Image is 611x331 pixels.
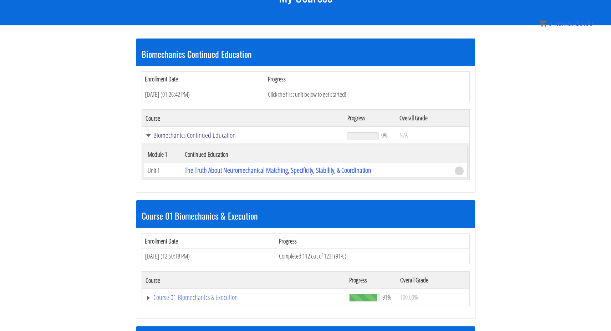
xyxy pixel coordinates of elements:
td: Completed 112 out of 123! (91%) [276,249,469,264]
a: 0 items: $0.00 [539,19,593,27]
span: 0% [381,131,388,139]
th: Continued Education [181,146,451,163]
h3: Course 01 Biomechanics & Execution [142,211,470,220]
td: [DATE] (01:26:42 PM) [142,87,265,102]
td: [DATE] (12:50:18 PM) [142,249,276,264]
span: 0 [548,19,552,27]
th: Module 1 [144,146,181,163]
td: Unit 1 [144,163,181,178]
h3: Biomechanics Continued Education [142,49,470,59]
span: $ [575,19,579,27]
th: Overall Grade [396,110,469,127]
a: Course 01 Biomechanics & Execution [146,294,342,301]
img: icon11.png [539,20,546,27]
a: Biomechanics Continued Education [146,132,341,139]
th: Overall Grade [397,272,469,289]
th: Progress [346,272,397,289]
td: N/A [396,127,469,144]
th: Progress [265,71,469,87]
th: Course [142,272,346,289]
span: 91% [382,293,391,301]
th: Course [142,110,344,127]
th: Enrollment Date [142,71,265,87]
span: items: [554,19,573,27]
th: Progress [276,234,469,249]
th: Progress [344,110,396,127]
td: Click the first unit below to get started! [265,87,469,102]
a: The Truth About Neuromechanical Matching, Specificity, Stability, & Coordination [185,165,371,175]
bdi: 0.00 [575,19,593,27]
th: Enrollment Date [142,234,276,249]
td: 100.00% [397,289,469,306]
